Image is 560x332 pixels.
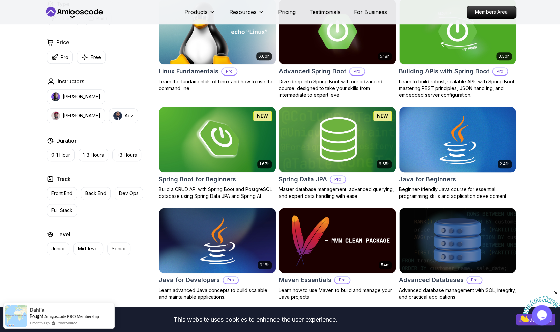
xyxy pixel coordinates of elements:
h2: Spring Data JPA [279,175,327,184]
p: Pro [61,54,68,61]
h2: Linux Fundamentals [159,67,218,76]
p: Dev Ops [119,190,139,197]
p: Free [91,54,101,61]
button: Resources [229,8,265,22]
img: Java for Developers card [159,208,276,273]
p: Pro [223,277,238,283]
button: instructor img[PERSON_NAME] [47,108,105,123]
img: Advanced Databases card [399,208,516,273]
p: Mid-level [78,245,99,252]
a: ProveSource [56,320,77,326]
img: Spring Boot for Beginners card [159,107,276,172]
button: Senior [107,242,130,255]
p: Pro [330,176,345,183]
button: Dev Ops [115,187,143,200]
p: Learn the fundamentals of Linux and how to use the command line [159,78,276,92]
img: Spring Data JPA card [279,107,396,172]
button: Mid-level [73,242,103,255]
a: Amigoscode PRO Membership [44,314,99,319]
img: Maven Essentials card [279,208,396,273]
p: Advanced database management with SQL, integrity, and practical applications [399,287,516,300]
a: Spring Data JPA card6.65hNEWSpring Data JPAProMaster database management, advanced querying, and ... [279,107,396,200]
p: NEW [257,113,268,119]
h2: Instructors [58,77,84,85]
p: Pro [335,277,350,283]
p: Front End [51,190,72,197]
button: Products [184,8,216,22]
span: a month ago [30,320,50,326]
button: instructor imgAbz [109,108,138,123]
p: [PERSON_NAME] [63,93,100,100]
button: Front End [47,187,77,200]
a: Pricing [278,8,296,16]
p: Pro [350,68,364,75]
span: Bought [30,313,43,319]
h2: Duration [56,137,78,145]
h2: Spring Boot for Beginners [159,175,236,184]
h2: Advanced Databases [399,275,464,285]
p: Junior [51,245,65,252]
a: Maven Essentials card54mMaven EssentialsProLearn how to use Maven to build and manage your Java p... [279,208,396,301]
a: Testimonials [309,8,341,16]
button: 0-1 Hour [47,149,75,161]
p: Products [184,8,208,16]
a: Java for Developers card9.18hJava for DevelopersProLearn advanced Java concepts to build scalable... [159,208,276,301]
a: For Business [354,8,387,16]
p: NEW [377,113,388,119]
p: 9.18h [260,262,270,268]
img: instructor img [51,92,60,101]
p: Learn how to use Maven to build and manage your Java projects [279,287,396,300]
h2: Level [56,230,70,238]
button: Back End [81,187,111,200]
p: Build a CRUD API with Spring Boot and PostgreSQL database using Spring Data JPA and Spring AI [159,186,276,200]
span: Dahlia [30,307,45,313]
a: Spring Boot for Beginners card1.67hNEWSpring Boot for BeginnersBuild a CRUD API with Spring Boot ... [159,107,276,200]
p: Back End [85,190,106,197]
button: Accept cookies [516,314,555,325]
p: Learn advanced Java concepts to build scalable and maintainable applications. [159,287,276,300]
button: Junior [47,242,69,255]
p: 2.41h [500,161,510,167]
p: Dive deep into Spring Boot with our advanced course, designed to take your skills from intermedia... [279,78,396,98]
p: Resources [229,8,257,16]
p: 54m [381,262,390,268]
p: 1.67h [259,161,270,167]
button: 1-3 Hours [79,149,108,161]
h2: Maven Essentials [279,275,331,285]
p: Pro [467,277,482,283]
img: instructor img [51,111,60,120]
a: Advanced Databases cardAdvanced DatabasesProAdvanced database management with SQL, integrity, and... [399,208,516,301]
a: Java for Beginners card2.41hJava for BeginnersBeginner-friendly Java course for essential program... [399,107,516,200]
button: Full Stack [47,204,77,217]
p: Members Area [467,6,516,18]
h2: Price [56,38,69,47]
button: Pro [47,51,73,64]
img: instructor img [113,111,122,120]
p: Beginner-friendly Java course for essential programming skills and application development [399,186,516,200]
img: provesource social proof notification image [5,305,27,327]
p: 1-3 Hours [83,152,104,158]
p: 0-1 Hour [51,152,70,158]
p: Senior [112,245,126,252]
p: Master database management, advanced querying, and expert data handling with ease [279,186,396,200]
p: [PERSON_NAME] [63,112,100,119]
h2: Java for Beginners [399,175,456,184]
p: 6.65h [379,161,390,167]
h2: Building APIs with Spring Boot [399,67,489,76]
h2: Track [56,175,71,183]
div: This website uses cookies to enhance the user experience. [5,312,506,327]
p: Learn to build robust, scalable APIs with Spring Boot, mastering REST principles, JSON handling, ... [399,78,516,98]
h2: Java for Developers [159,275,220,285]
p: 5.18h [380,54,390,59]
iframe: chat widget [518,290,560,322]
p: Pro [493,68,507,75]
img: Java for Beginners card [396,105,519,174]
p: 3.30h [498,54,510,59]
button: Free [77,51,106,64]
a: Members Area [467,6,516,19]
p: +3 Hours [117,152,137,158]
p: 6.00h [258,54,270,59]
